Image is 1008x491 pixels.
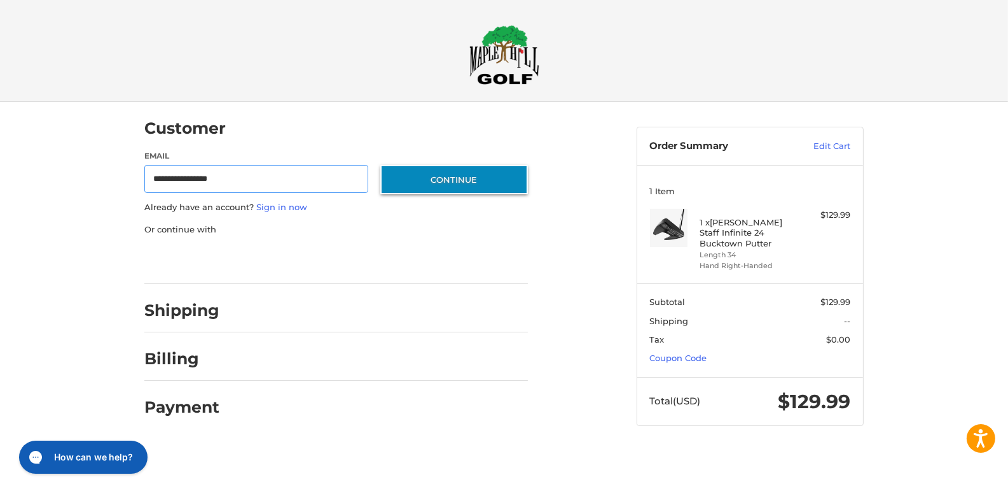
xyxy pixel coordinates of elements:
iframe: PayPal-paylater [248,248,343,271]
p: Already have an account? [144,201,528,214]
span: $129.99 [778,390,851,413]
span: $0.00 [827,334,851,345]
p: Or continue with [144,224,528,236]
button: Continue [380,165,528,194]
h3: 1 Item [650,186,851,196]
span: Subtotal [650,297,686,307]
h3: Order Summary [650,140,787,153]
div: $129.99 [801,209,851,222]
span: Total (USD) [650,395,701,407]
label: Email [144,150,368,162]
h2: Billing [144,349,219,369]
span: $129.99 [821,297,851,307]
iframe: Google Customer Reviews [903,457,1008,491]
iframe: Gorgias live chat messenger [13,436,151,478]
iframe: PayPal-paypal [141,248,236,271]
h2: Shipping [144,301,219,320]
img: Maple Hill Golf [469,25,539,85]
h2: Payment [144,397,219,417]
a: Edit Cart [787,140,851,153]
h2: Customer [144,118,226,138]
a: Coupon Code [650,353,707,363]
span: Tax [650,334,665,345]
a: Sign in now [256,202,307,212]
li: Hand Right-Handed [700,260,797,271]
iframe: PayPal-venmo [356,248,452,271]
span: -- [845,316,851,326]
li: Length 34 [700,250,797,260]
span: Shipping [650,316,689,326]
h4: 1 x [PERSON_NAME] Staff Infinite 24 Bucktown Putter [700,217,797,248]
